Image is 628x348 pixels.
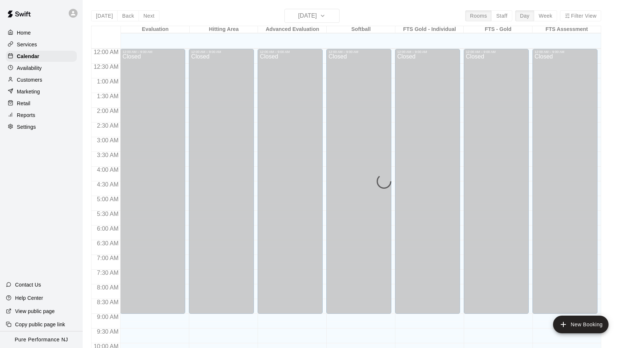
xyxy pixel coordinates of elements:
p: Calendar [17,53,39,60]
div: Closed [397,54,458,316]
button: add [553,316,609,333]
div: 12:00 AM – 9:00 AM [122,50,183,54]
span: 3:30 AM [95,152,121,158]
div: Closed [329,54,389,316]
a: Reports [6,110,77,121]
div: 12:00 AM – 9:00 AM: Closed [326,49,391,314]
div: 12:00 AM – 9:00 AM [466,50,527,54]
div: Closed [466,54,527,316]
p: Copy public page link [15,321,65,328]
span: 1:00 AM [95,78,121,85]
a: Retail [6,98,77,109]
p: Customers [17,76,42,84]
div: Closed [260,54,320,316]
div: 12:00 AM – 9:00 AM: Closed [258,49,323,314]
p: Reports [17,111,35,119]
div: Hitting Area [190,26,258,33]
p: Settings [17,123,36,131]
div: 12:00 AM – 9:00 AM: Closed [189,49,254,314]
p: Home [17,29,31,36]
p: Help Center [15,294,43,302]
span: 6:00 AM [95,226,121,232]
span: 5:30 AM [95,211,121,217]
p: View public page [15,308,55,315]
a: Calendar [6,51,77,62]
a: Marketing [6,86,77,97]
a: Home [6,27,77,38]
span: 7:30 AM [95,270,121,276]
a: Settings [6,121,77,132]
div: 12:00 AM – 9:00 AM: Closed [464,49,529,314]
span: 7:00 AM [95,255,121,261]
p: Marketing [17,88,40,95]
div: 12:00 AM – 9:00 AM [191,50,252,54]
div: Advanced Evaluation [258,26,327,33]
span: 1:30 AM [95,93,121,99]
span: 12:00 AM [92,49,121,55]
p: Retail [17,100,30,107]
div: FTS - Gold [464,26,532,33]
p: Pure Performance NJ [15,336,68,344]
div: 12:00 AM – 9:00 AM: Closed [532,49,598,314]
span: 8:00 AM [95,284,121,291]
div: FTS Gold - Individual [395,26,464,33]
div: 12:00 AM – 9:00 AM: Closed [395,49,460,314]
div: Closed [535,54,595,316]
span: 2:00 AM [95,108,121,114]
div: 12:00 AM – 9:00 AM [260,50,320,54]
div: 12:00 AM – 9:00 AM [329,50,389,54]
a: Customers [6,74,77,85]
span: 4:30 AM [95,181,121,188]
span: 9:30 AM [95,329,121,335]
p: Services [17,41,37,48]
div: 12:00 AM – 9:00 AM [397,50,458,54]
span: 2:30 AM [95,122,121,129]
div: 12:00 AM – 9:00 AM: Closed [120,49,185,314]
div: 12:00 AM – 9:00 AM [535,50,595,54]
span: 9:00 AM [95,314,121,320]
p: Availability [17,64,42,72]
a: Availability [6,63,77,74]
span: 12:30 AM [92,64,121,70]
div: Closed [122,54,183,316]
span: 5:00 AM [95,196,121,202]
span: 8:30 AM [95,299,121,305]
div: FTS Assessment [532,26,601,33]
div: Softball [327,26,395,33]
div: Evaluation [121,26,190,33]
a: Services [6,39,77,50]
span: 3:00 AM [95,137,121,143]
p: Contact Us [15,281,41,288]
span: 4:00 AM [95,167,121,173]
div: Closed [191,54,252,316]
span: 6:30 AM [95,240,121,246]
